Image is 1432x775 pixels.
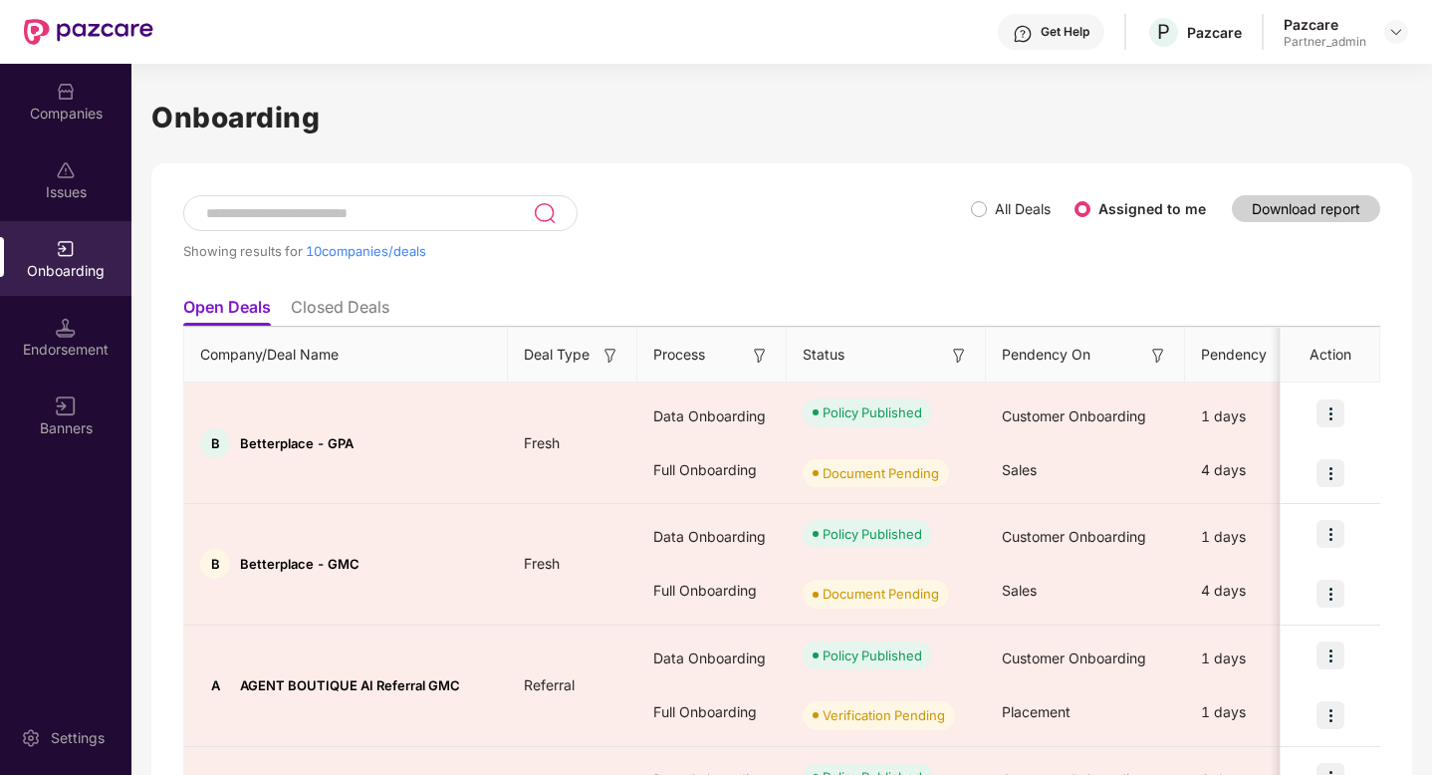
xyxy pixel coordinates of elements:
[24,19,153,45] img: New Pazcare Logo
[1185,328,1334,383] th: Pendency
[637,443,787,497] div: Full Onboarding
[1013,24,1033,44] img: svg+xml;base64,PHN2ZyBpZD0iSGVscC0zMngzMiIgeG1sbnM9Imh0dHA6Ly93d3cudzMub3JnLzIwMDAvc3ZnIiB3aWR0aD...
[1316,701,1344,729] img: icon
[524,344,590,366] span: Deal Type
[56,318,76,338] img: svg+xml;base64,PHN2ZyB3aWR0aD0iMTQuNSIgaGVpZ2h0PSIxNC41IiB2aWV3Qm94PSIwIDAgMTYgMTYiIGZpbGw9Im5vbm...
[750,346,770,366] img: svg+xml;base64,PHN2ZyB3aWR0aD0iMTYiIGhlaWdodD0iMTYiIHZpZXdCb3g9IjAgMCAxNiAxNiIgZmlsbD0ibm9uZSIgeG...
[183,297,271,326] li: Open Deals
[200,670,230,700] div: A
[823,646,922,665] div: Policy Published
[600,346,620,366] img: svg+xml;base64,PHN2ZyB3aWR0aD0iMTYiIGhlaWdodD0iMTYiIHZpZXdCb3g9IjAgMCAxNiAxNiIgZmlsbD0ibm9uZSIgeG...
[1201,344,1303,366] span: Pendency
[1002,528,1146,545] span: Customer Onboarding
[1185,564,1334,618] div: 4 days
[151,96,1412,139] h1: Onboarding
[823,705,945,725] div: Verification Pending
[823,463,939,483] div: Document Pending
[1316,580,1344,608] img: icon
[803,344,844,366] span: Status
[1316,399,1344,427] img: icon
[1185,685,1334,739] div: 1 days
[240,677,460,693] span: AGENT BOUTIQUE AI Referral GMC
[995,200,1051,217] label: All Deals
[949,346,969,366] img: svg+xml;base64,PHN2ZyB3aWR0aD0iMTYiIGhlaWdodD0iMTYiIHZpZXdCb3g9IjAgMCAxNiAxNiIgZmlsbD0ibm9uZSIgeG...
[21,728,41,748] img: svg+xml;base64,PHN2ZyBpZD0iU2V0dGluZy0yMHgyMCIgeG1sbnM9Imh0dHA6Ly93d3cudzMub3JnLzIwMDAvc3ZnIiB3aW...
[183,243,971,259] div: Showing results for
[200,549,230,579] div: B
[1281,328,1380,383] th: Action
[1284,34,1366,50] div: Partner_admin
[823,584,939,604] div: Document Pending
[637,389,787,443] div: Data Onboarding
[1185,632,1334,685] div: 1 days
[823,524,922,544] div: Policy Published
[1185,510,1334,564] div: 1 days
[56,160,76,180] img: svg+xml;base64,PHN2ZyBpZD0iSXNzdWVzX2Rpc2FibGVkIiB4bWxucz0iaHR0cDovL3d3dy53My5vcmcvMjAwMC9zdmciIH...
[1002,344,1090,366] span: Pendency On
[240,435,354,451] span: Betterplace - GPA
[637,510,787,564] div: Data Onboarding
[1157,20,1170,44] span: P
[1284,15,1366,34] div: Pazcare
[637,564,787,618] div: Full Onboarding
[1316,642,1344,669] img: icon
[184,328,508,383] th: Company/Deal Name
[56,239,76,259] img: svg+xml;base64,PHN2ZyB3aWR0aD0iMjAiIGhlaWdodD0iMjAiIHZpZXdCb3g9IjAgMCAyMCAyMCIgZmlsbD0ibm9uZSIgeG...
[1316,459,1344,487] img: icon
[1098,200,1206,217] label: Assigned to me
[637,685,787,739] div: Full Onboarding
[1002,649,1146,666] span: Customer Onboarding
[1002,582,1037,599] span: Sales
[1002,407,1146,424] span: Customer Onboarding
[508,676,591,693] span: Referral
[1187,23,1242,42] div: Pazcare
[508,555,576,572] span: Fresh
[240,556,359,572] span: Betterplace - GMC
[1232,195,1380,222] button: Download report
[1002,703,1071,720] span: Placement
[45,728,111,748] div: Settings
[1316,520,1344,548] img: icon
[1041,24,1089,40] div: Get Help
[1185,443,1334,497] div: 4 days
[306,243,426,259] span: 10 companies/deals
[1185,389,1334,443] div: 1 days
[1002,461,1037,478] span: Sales
[291,297,389,326] li: Closed Deals
[1388,24,1404,40] img: svg+xml;base64,PHN2ZyBpZD0iRHJvcGRvd24tMzJ4MzIiIHhtbG5zPSJodHRwOi8vd3d3LnczLm9yZy8yMDAwL3N2ZyIgd2...
[637,632,787,685] div: Data Onboarding
[56,82,76,102] img: svg+xml;base64,PHN2ZyBpZD0iQ29tcGFuaWVzIiB4bWxucz0iaHR0cDovL3d3dy53My5vcmcvMjAwMC9zdmciIHdpZHRoPS...
[823,402,922,422] div: Policy Published
[200,428,230,458] div: B
[56,396,76,416] img: svg+xml;base64,PHN2ZyB3aWR0aD0iMTYiIGhlaWdodD0iMTYiIHZpZXdCb3g9IjAgMCAxNiAxNiIgZmlsbD0ibm9uZSIgeG...
[533,201,556,225] img: svg+xml;base64,PHN2ZyB3aWR0aD0iMjQiIGhlaWdodD0iMjUiIHZpZXdCb3g9IjAgMCAyNCAyNSIgZmlsbD0ibm9uZSIgeG...
[653,344,705,366] span: Process
[1148,346,1168,366] img: svg+xml;base64,PHN2ZyB3aWR0aD0iMTYiIGhlaWdodD0iMTYiIHZpZXdCb3g9IjAgMCAxNiAxNiIgZmlsbD0ibm9uZSIgeG...
[508,434,576,451] span: Fresh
